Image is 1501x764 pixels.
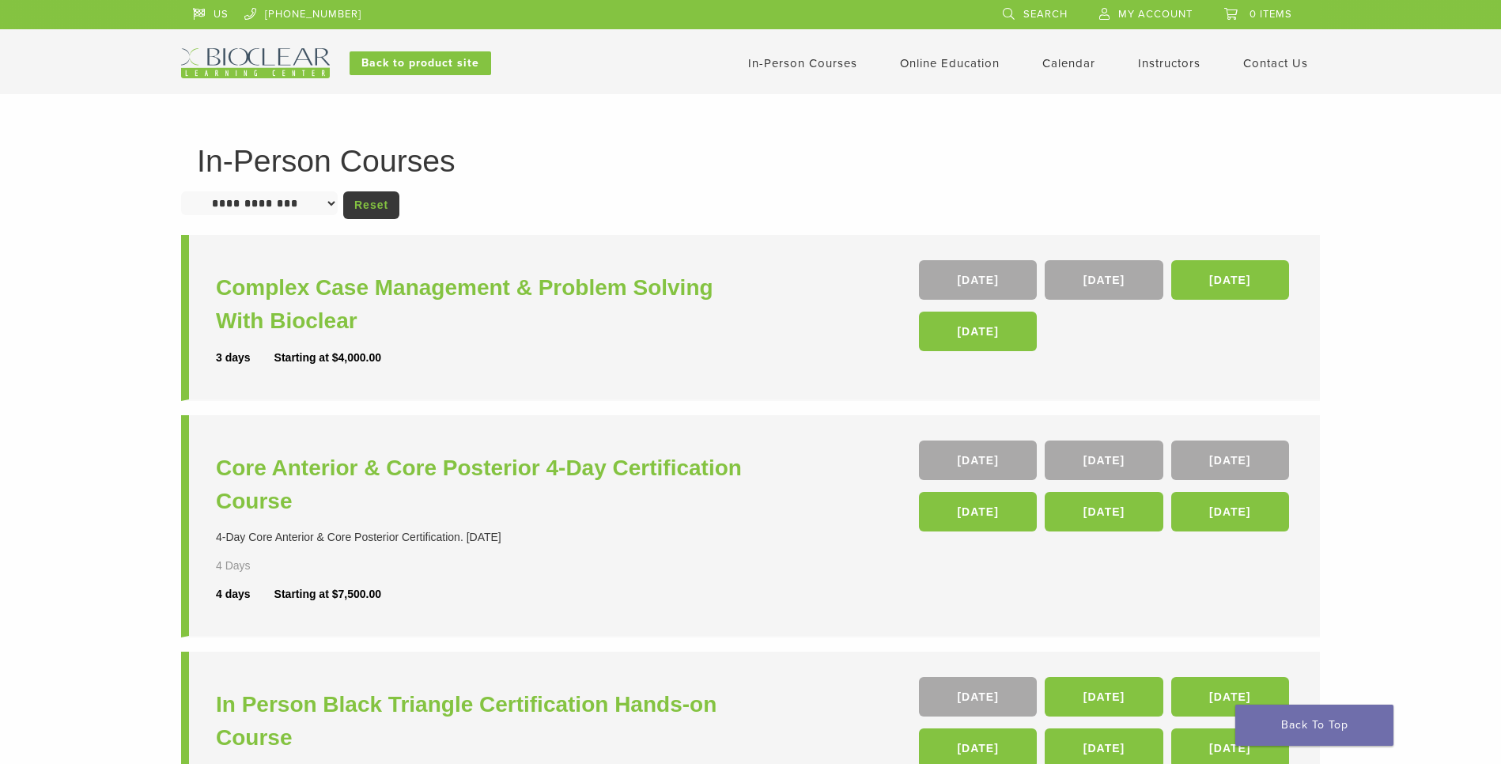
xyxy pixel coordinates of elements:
span: My Account [1118,8,1193,21]
a: [DATE] [1045,492,1163,531]
a: [DATE] [1171,492,1289,531]
a: Online Education [900,56,1000,70]
div: 3 days [216,350,274,366]
div: , , , , , [919,441,1293,539]
a: Instructors [1138,56,1200,70]
div: , , , [919,260,1293,359]
div: 4-Day Core Anterior & Core Posterior Certification. [DATE] [216,529,754,546]
div: Starting at $4,000.00 [274,350,381,366]
img: Bioclear [181,48,330,78]
a: [DATE] [919,312,1037,351]
a: Reset [343,191,399,219]
a: In Person Black Triangle Certification Hands-on Course [216,688,754,755]
a: Complex Case Management & Problem Solving With Bioclear [216,271,754,338]
a: [DATE] [1045,441,1163,480]
a: [DATE] [919,441,1037,480]
a: [DATE] [919,492,1037,531]
a: Calendar [1042,56,1095,70]
a: Core Anterior & Core Posterior 4-Day Certification Course [216,452,754,518]
a: Back To Top [1235,705,1393,746]
a: Contact Us [1243,56,1308,70]
a: In-Person Courses [748,56,857,70]
a: [DATE] [919,260,1037,300]
span: Search [1023,8,1068,21]
a: [DATE] [919,677,1037,717]
a: [DATE] [1045,677,1163,717]
a: [DATE] [1171,677,1289,717]
div: 4 days [216,586,274,603]
h1: In-Person Courses [197,146,1304,176]
div: Starting at $7,500.00 [274,586,381,603]
div: 4 Days [216,558,297,574]
a: Back to product site [350,51,491,75]
a: [DATE] [1171,260,1289,300]
a: [DATE] [1171,441,1289,480]
a: [DATE] [1045,260,1163,300]
span: 0 items [1250,8,1292,21]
